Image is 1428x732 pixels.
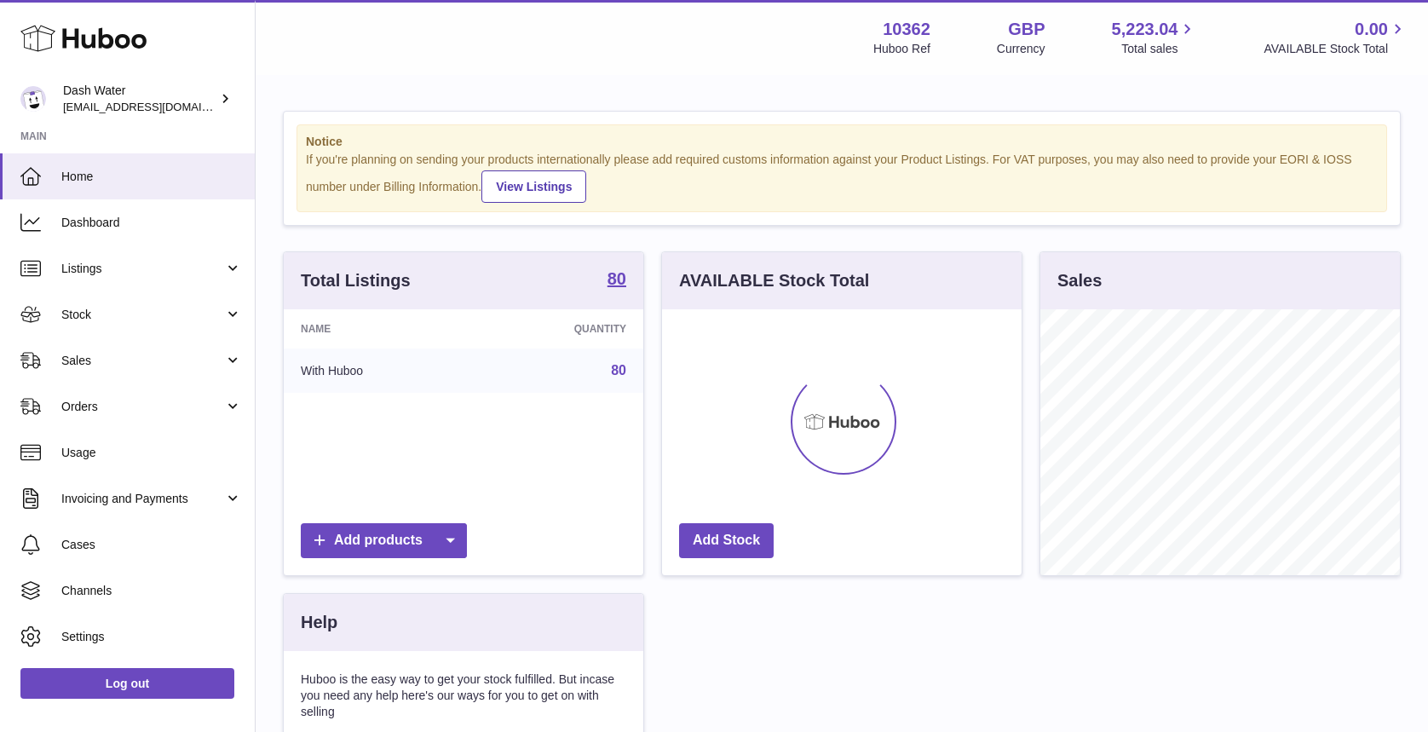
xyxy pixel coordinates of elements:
div: If you're planning on sending your products internationally please add required customs informati... [306,152,1378,203]
span: 5,223.04 [1112,18,1178,41]
a: View Listings [481,170,586,203]
span: Orders [61,399,224,415]
div: Huboo Ref [873,41,930,57]
a: Add Stock [679,523,774,558]
a: Log out [20,668,234,699]
h3: Total Listings [301,269,411,292]
strong: 80 [607,270,626,287]
div: Currency [997,41,1045,57]
h3: Sales [1057,269,1102,292]
a: 80 [611,363,626,378]
span: Cases [61,537,242,553]
span: Invoicing and Payments [61,491,224,507]
span: Dashboard [61,215,242,231]
a: 5,223.04 Total sales [1112,18,1198,57]
th: Name [284,309,474,349]
strong: Notice [306,134,1378,150]
span: AVAILABLE Stock Total [1264,41,1408,57]
span: Channels [61,583,242,599]
a: 0.00 AVAILABLE Stock Total [1264,18,1408,57]
span: Total sales [1121,41,1197,57]
a: Add products [301,523,467,558]
span: Usage [61,445,242,461]
td: With Huboo [284,349,474,393]
span: Home [61,169,242,185]
span: Settings [61,629,242,645]
div: Dash Water [63,83,216,115]
span: Listings [61,261,224,277]
span: [EMAIL_ADDRESS][DOMAIN_NAME] [63,100,250,113]
strong: GBP [1008,18,1045,41]
th: Quantity [474,309,643,349]
span: 0.00 [1355,18,1388,41]
img: bea@dash-water.com [20,86,46,112]
h3: Help [301,611,337,634]
strong: 10362 [883,18,930,41]
span: Stock [61,307,224,323]
a: 80 [607,270,626,291]
h3: AVAILABLE Stock Total [679,269,869,292]
span: Sales [61,353,224,369]
p: Huboo is the easy way to get your stock fulfilled. But incase you need any help here's our ways f... [301,671,626,720]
